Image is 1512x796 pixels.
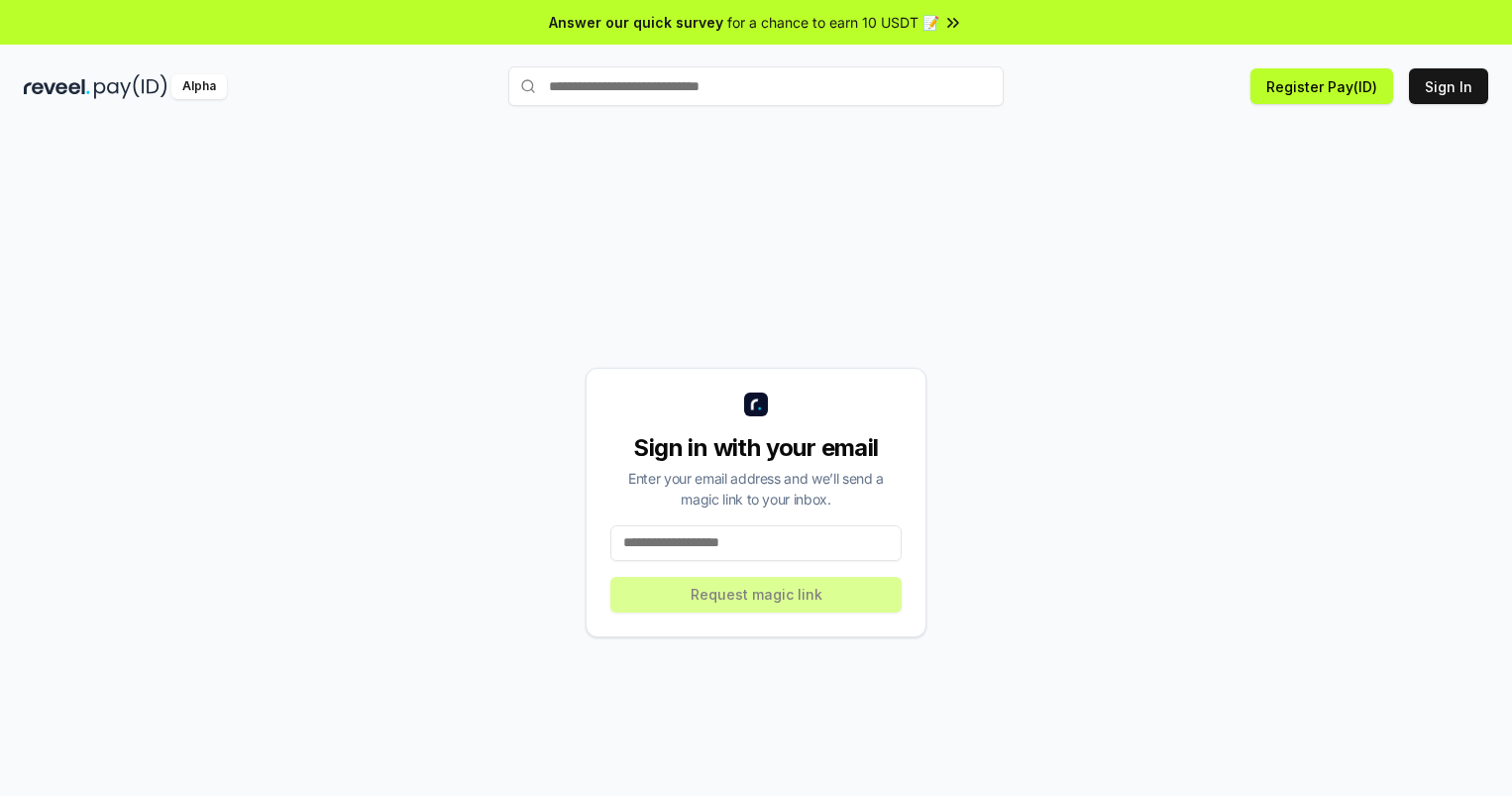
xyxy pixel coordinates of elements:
button: Sign In [1409,68,1488,104]
span: for a chance to earn 10 USDT 📝 [727,12,939,33]
div: Sign in with your email [610,432,902,464]
img: pay_id [94,74,167,99]
div: Alpha [171,74,227,99]
img: reveel_dark [24,74,90,99]
span: Answer our quick survey [549,12,723,33]
div: Enter your email address and we’ll send a magic link to your inbox. [610,468,902,510]
button: Register Pay(ID) [1250,68,1393,104]
img: logo_small [744,393,768,416]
